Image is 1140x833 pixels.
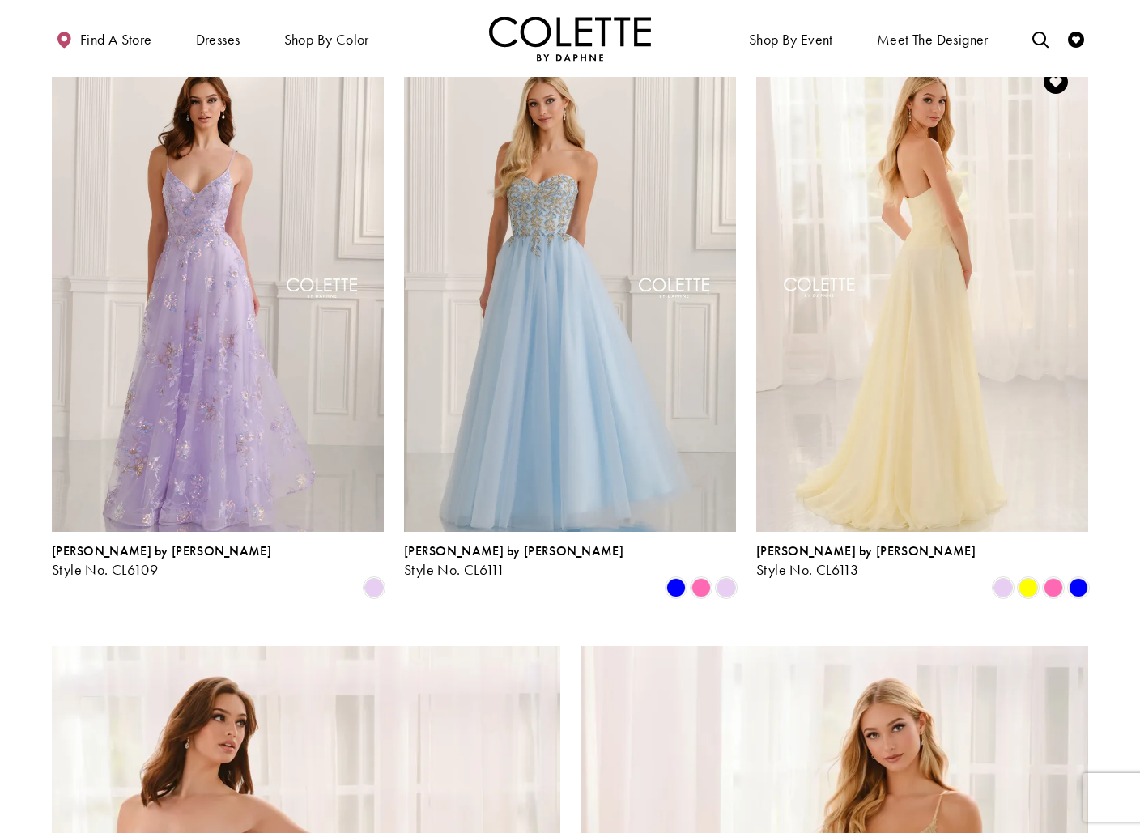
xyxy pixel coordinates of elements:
span: Find a store [80,32,152,48]
span: [PERSON_NAME] by [PERSON_NAME] [52,542,271,559]
i: Lilac [364,578,384,597]
i: Lilac [993,578,1013,597]
a: Visit Colette by Daphne Style No. CL6109 Page [52,49,384,532]
span: [PERSON_NAME] by [PERSON_NAME] [756,542,976,559]
span: Shop By Event [745,16,837,61]
span: Shop By Event [749,32,833,48]
a: Find a store [52,16,155,61]
a: Toggle search [1028,16,1053,61]
i: Lilac [717,578,736,597]
img: Colette by Daphne [489,16,651,61]
a: Add to Wishlist [1039,65,1073,99]
span: Dresses [192,16,245,61]
span: Meet the designer [877,32,989,48]
div: Colette by Daphne Style No. CL6113 [756,544,976,578]
a: Check Wishlist [1064,16,1088,61]
span: [PERSON_NAME] by [PERSON_NAME] [404,542,623,559]
span: Style No. CL6111 [404,560,504,579]
i: Yellow [1019,578,1038,597]
i: Pink [1044,578,1063,597]
a: Visit Colette by Daphne Style No. CL6111 Page [404,49,736,532]
a: Visit Colette by Daphne Style No. CL6113 Page [756,49,1088,532]
span: Style No. CL6113 [756,560,858,579]
a: Visit Home Page [489,16,651,61]
i: Blue [1069,578,1088,597]
span: Style No. CL6109 [52,560,158,579]
span: Shop by color [284,32,369,48]
i: Pink [691,578,711,597]
i: Blue [666,578,686,597]
span: Shop by color [280,16,373,61]
span: Dresses [196,32,240,48]
div: Colette by Daphne Style No. CL6109 [52,544,271,578]
div: Colette by Daphne Style No. CL6111 [404,544,623,578]
a: Meet the designer [873,16,993,61]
